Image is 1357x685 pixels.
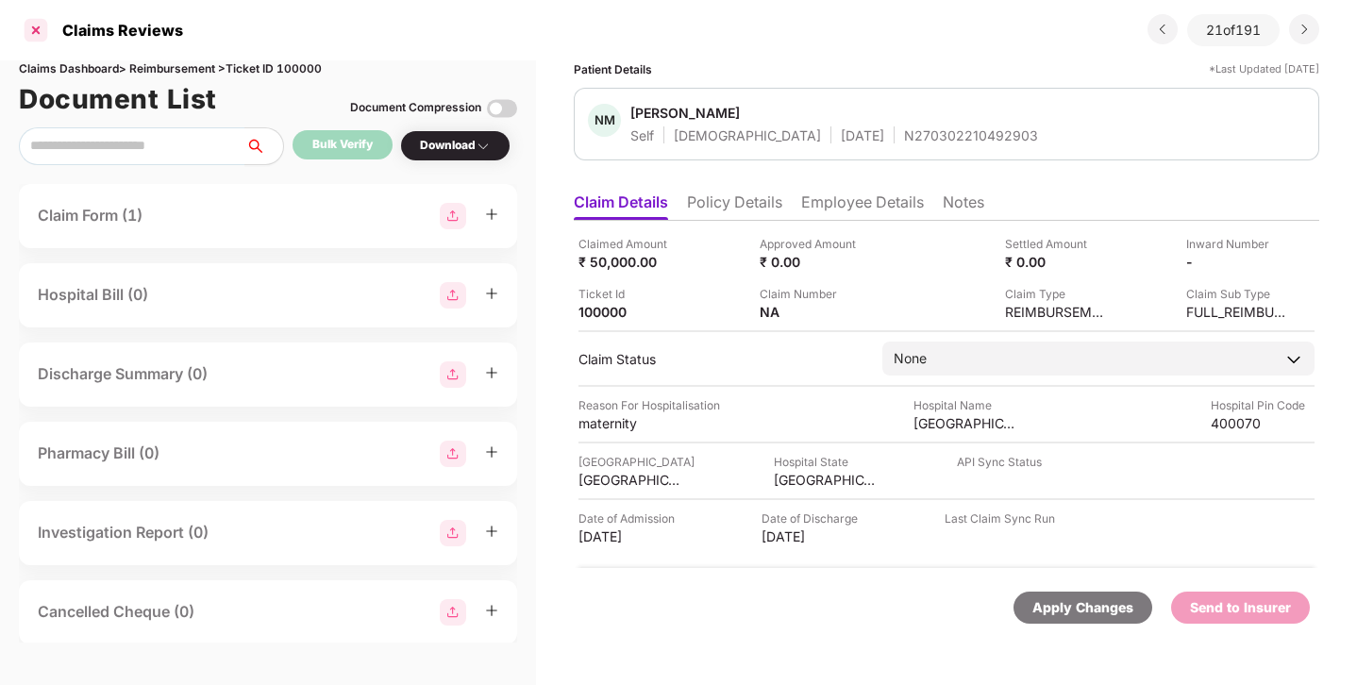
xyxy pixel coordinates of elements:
div: Hospital Name [913,396,1017,414]
div: Pharmacy Bill (0) [38,442,159,465]
div: Hospital State [774,453,878,471]
img: svg+xml;base64,PHN2ZyBpZD0iRHJvcGRvd24tMzJ4MzIiIHhtbG5zPSJodHRwOi8vd3d3LnczLm9yZy8yMDAwL3N2ZyIgd2... [1155,22,1170,37]
div: Claim Sub Type [1186,285,1290,303]
div: Send to Insurer [1190,597,1291,618]
span: plus [485,208,498,221]
li: Notes [943,192,984,220]
div: Discharge Summary (0) [38,362,208,386]
div: None [894,348,927,369]
div: Claims Reviews [51,21,183,40]
div: Reason For Hospitalisation [578,396,720,414]
img: svg+xml;base64,PHN2ZyBpZD0iRHJvcGRvd24tMzJ4MzIiIHhtbG5zPSJodHRwOi8vd3d3LnczLm9yZy8yMDAwL3N2ZyIgd2... [476,139,491,154]
div: Approved Amount [760,235,863,253]
div: ₹ 0.00 [760,253,863,271]
li: Policy Details [687,192,782,220]
img: svg+xml;base64,PHN2ZyBpZD0iR3JvdXBfMjg4MTMiIGRhdGEtbmFtZT0iR3JvdXAgMjg4MTMiIHhtbG5zPSJodHRwOi8vd3... [440,282,466,309]
h1: Document List [19,78,217,120]
div: Claim Form (1) [38,204,142,227]
span: plus [485,287,498,300]
img: svg+xml;base64,PHN2ZyBpZD0iR3JvdXBfMjg4MTMiIGRhdGEtbmFtZT0iR3JvdXAgMjg4MTMiIHhtbG5zPSJodHRwOi8vd3... [440,203,466,229]
div: Claim Type [1005,285,1109,303]
span: plus [485,366,498,379]
div: N270302210492903 [904,126,1038,144]
div: 400070 [1211,414,1315,432]
div: REIMBURSEMENT [1005,303,1109,321]
div: Apply Changes [1032,597,1133,618]
span: plus [485,445,498,459]
div: 100000 [578,303,682,321]
div: [DATE] [841,126,884,144]
div: [DEMOGRAPHIC_DATA] [674,126,821,144]
div: [DATE] [578,527,682,545]
span: search [244,139,283,154]
img: svg+xml;base64,PHN2ZyBpZD0iR3JvdXBfMjg4MTMiIGRhdGEtbmFtZT0iR3JvdXAgMjg4MTMiIHhtbG5zPSJodHRwOi8vd3... [440,441,466,467]
div: Inward Number [1186,235,1290,253]
button: search [244,127,284,165]
div: [GEOGRAPHIC_DATA] [913,414,1017,432]
img: svg+xml;base64,PHN2ZyBpZD0iR3JvdXBfMjg4MTMiIGRhdGEtbmFtZT0iR3JvdXAgMjg4MTMiIHhtbG5zPSJodHRwOi8vd3... [440,599,466,626]
div: Self [630,126,654,144]
div: Ticket Id [578,285,682,303]
li: Employee Details [801,192,924,220]
div: Date of Admission [578,510,682,527]
div: Claimed Amount [578,235,682,253]
div: NM [588,104,621,137]
div: NA [760,303,863,321]
div: Bulk Verify [312,136,373,154]
div: Document Compression [350,99,481,117]
div: Date of Discharge [762,510,865,527]
div: Investigation Report (0) [38,521,209,544]
div: ₹ 0.00 [1005,253,1109,271]
div: FULL_REIMBURSEMENT [1186,303,1290,321]
div: - [1186,253,1290,271]
div: ₹ 50,000.00 [578,253,682,271]
div: Claim Number [760,285,863,303]
div: Hospital Pin Code [1211,396,1315,414]
div: Settled Amount [1005,235,1109,253]
li: Claim Details [574,192,668,220]
div: maternity [578,414,682,432]
div: [GEOGRAPHIC_DATA] [578,453,695,471]
div: Claims Dashboard > Reimbursement > Ticket ID 100000 [19,60,517,78]
div: [DATE] [762,527,865,545]
img: svg+xml;base64,PHN2ZyBpZD0iRHJvcGRvd24tMzJ4MzIiIHhtbG5zPSJodHRwOi8vd3d3LnczLm9yZy8yMDAwL3N2ZyIgd2... [1297,22,1312,37]
div: 21 of 191 [1187,14,1280,46]
img: downArrowIcon [1284,350,1303,369]
div: Last Claim Sync Run [945,510,1055,527]
div: Claim Status [578,350,863,368]
div: *Last Updated [DATE] [1209,60,1319,78]
span: plus [485,604,498,617]
div: Download [420,137,491,155]
img: svg+xml;base64,PHN2ZyBpZD0iR3JvdXBfMjg4MTMiIGRhdGEtbmFtZT0iR3JvdXAgMjg4MTMiIHhtbG5zPSJodHRwOi8vd3... [440,361,466,388]
div: Patient Details [574,60,652,78]
div: Hospital Bill (0) [38,283,148,307]
img: svg+xml;base64,PHN2ZyBpZD0iVG9nZ2xlLTMyeDMyIiB4bWxucz0iaHR0cDovL3d3dy53My5vcmcvMjAwMC9zdmciIHdpZH... [487,93,517,124]
span: plus [485,525,498,538]
div: [GEOGRAPHIC_DATA] [774,471,878,489]
img: svg+xml;base64,PHN2ZyBpZD0iR3JvdXBfMjg4MTMiIGRhdGEtbmFtZT0iR3JvdXAgMjg4MTMiIHhtbG5zPSJodHRwOi8vd3... [440,520,466,546]
div: API Sync Status [957,453,1042,471]
div: Cancelled Cheque (0) [38,600,194,624]
div: [GEOGRAPHIC_DATA] [578,471,682,489]
div: [PERSON_NAME] [630,104,740,122]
